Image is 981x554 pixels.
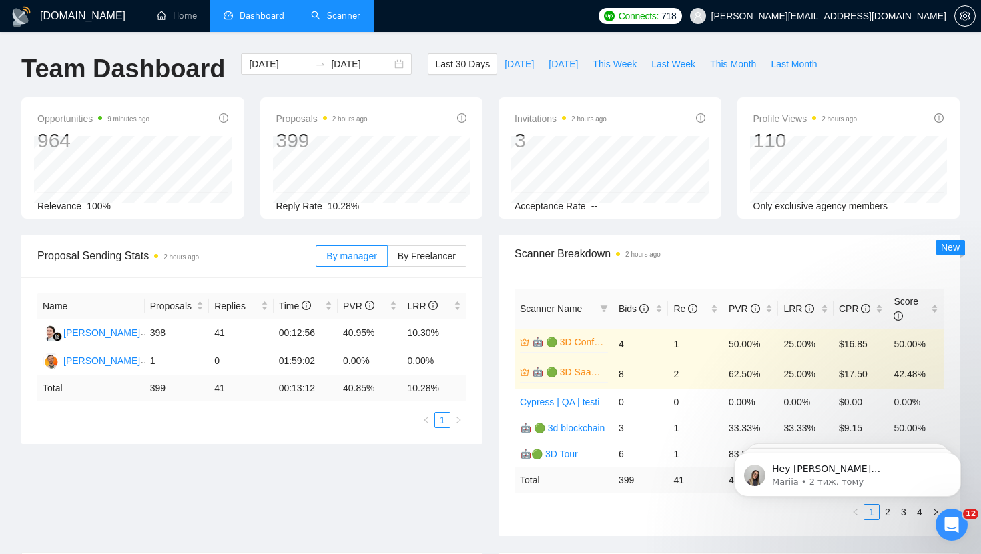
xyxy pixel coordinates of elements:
td: 25.00% [778,329,834,359]
td: 3 [613,415,669,441]
td: 0 [668,389,723,415]
td: 50.00% [888,329,944,359]
td: 6 [613,441,669,467]
span: Proposals [150,299,194,313]
span: 718 [661,9,676,23]
span: left [422,416,430,424]
td: 8 [613,359,669,389]
a: BP[PERSON_NAME] [43,355,140,365]
td: 1 [145,347,209,375]
td: 25.00% [778,359,834,389]
button: [DATE] [497,53,541,75]
span: Only exclusive agency members [753,201,888,211]
td: 33.33% [723,415,779,441]
li: 1 [434,412,450,428]
span: Score [894,296,918,321]
span: info-circle [751,304,760,313]
button: This Month [703,53,763,75]
td: 2 [668,359,723,389]
td: 40.95% [338,319,402,347]
span: Time [279,301,311,311]
th: Proposals [145,293,209,319]
th: Name [37,293,145,319]
span: info-circle [861,304,870,313]
td: 0.00% [778,389,834,415]
button: Last Month [763,53,824,75]
img: MK [43,325,59,341]
span: 12 [963,509,978,519]
button: Last Week [644,53,703,75]
span: LRR [783,303,814,314]
td: $17.50 [834,359,889,389]
td: $16.85 [834,329,889,359]
span: Last Week [651,57,695,71]
span: info-circle [365,301,374,310]
span: Relevance [37,201,81,211]
div: [PERSON_NAME] [63,353,140,368]
td: 0 [209,347,273,375]
span: info-circle [302,301,311,310]
a: 🤖 🟢 3D SaaS competitors [532,365,605,379]
span: Last 30 Days [435,57,490,71]
a: setting [954,11,976,21]
span: Re [673,303,697,314]
span: Bids [619,303,649,314]
td: 0.00% [888,389,944,415]
span: info-circle [457,113,466,123]
td: 0.00% [723,389,779,415]
input: End date [331,57,392,71]
td: 62.50% [723,359,779,389]
button: [DATE] [541,53,585,75]
button: setting [954,5,976,27]
span: to [315,59,326,69]
a: Cypress | QA | testi [520,397,599,407]
a: 🤖 🟢 3d blockchain [520,423,605,433]
td: 399 [613,467,669,493]
span: info-circle [639,304,649,313]
img: logo [11,6,32,27]
td: 40.85 % [338,375,402,401]
span: user [693,11,703,21]
input: Start date [249,57,310,71]
span: swap-right [315,59,326,69]
iframe: Intercom live chat [936,509,968,541]
span: New [941,242,960,253]
span: info-circle [934,113,944,123]
span: Proposal Sending Stats [37,247,316,264]
li: Previous Page [848,504,864,520]
button: left [418,412,434,428]
td: 41 [209,319,273,347]
td: 00:12:56 [274,319,338,347]
button: Last 30 Days [428,53,497,75]
td: 399 [145,375,209,401]
img: upwork-logo.png [604,11,615,21]
div: 964 [37,128,149,153]
td: 41 [668,467,723,493]
td: 4 [613,329,669,359]
time: 2 hours ago [163,253,199,261]
td: 0.00% [402,347,467,375]
li: Next Page [450,412,466,428]
a: searchScanner [311,10,360,21]
time: 2 hours ago [332,115,368,123]
th: Replies [209,293,273,319]
time: 9 minutes ago [107,115,149,123]
span: info-circle [428,301,438,310]
span: filter [600,305,608,313]
img: gigradar-bm.png [53,332,62,341]
td: 10.28 % [402,375,467,401]
td: 1 [668,415,723,441]
span: Replies [214,299,258,313]
time: 2 hours ago [571,115,607,123]
div: 399 [276,128,368,153]
span: Opportunities [37,111,149,127]
td: 41 [209,375,273,401]
button: left [848,504,864,520]
td: 50.00% [888,415,944,441]
iframe: Intercom notifications повідомлення [714,425,981,518]
td: 0 [613,389,669,415]
td: 0.00% [338,347,402,375]
span: setting [955,11,975,21]
span: By Freelancer [398,251,456,261]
